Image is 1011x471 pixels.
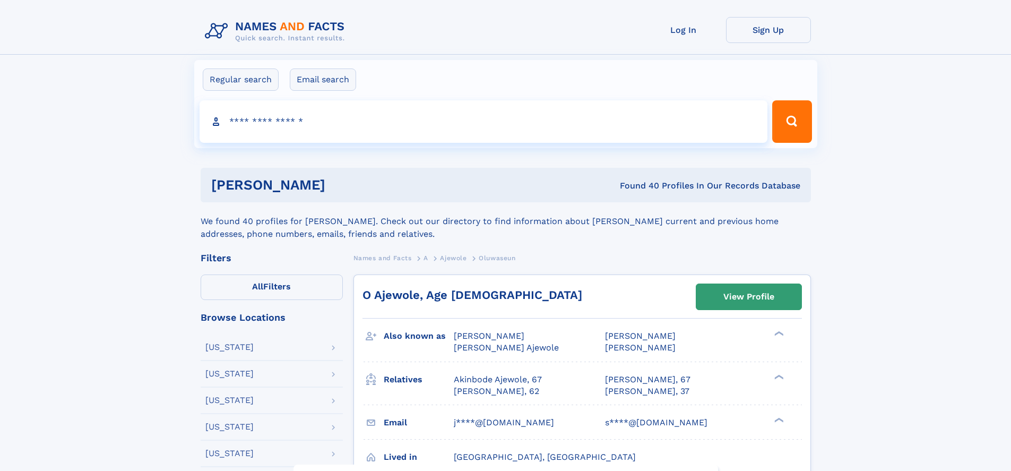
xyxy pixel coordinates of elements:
[772,416,784,423] div: ❯
[424,254,428,262] span: A
[772,100,811,143] button: Search Button
[211,178,473,192] h1: [PERSON_NAME]
[454,342,559,353] span: [PERSON_NAME] Ajewole
[205,423,254,431] div: [US_STATE]
[201,202,811,241] div: We found 40 profiles for [PERSON_NAME]. Check out our directory to find information about [PERSON...
[384,327,454,345] h3: Also known as
[362,288,582,302] a: O Ajewole, Age [DEMOGRAPHIC_DATA]
[605,386,689,397] a: [PERSON_NAME], 37
[696,284,801,310] a: View Profile
[440,254,466,262] span: Ajewole
[384,448,454,466] h3: Lived in
[454,374,542,386] a: Akinbode Ajewole, 67
[290,68,356,91] label: Email search
[726,17,811,43] a: Sign Up
[424,251,428,264] a: A
[479,254,515,262] span: Oluwaseun
[205,396,254,405] div: [US_STATE]
[205,343,254,352] div: [US_STATE]
[605,331,676,341] span: [PERSON_NAME]
[205,370,254,378] div: [US_STATE]
[454,386,539,397] a: [PERSON_NAME], 62
[252,281,263,292] span: All
[772,373,784,380] div: ❯
[641,17,726,43] a: Log In
[203,68,279,91] label: Regular search
[353,251,412,264] a: Names and Facts
[200,100,768,143] input: search input
[201,313,343,322] div: Browse Locations
[605,342,676,353] span: [PERSON_NAME]
[201,17,353,46] img: Logo Names and Facts
[772,330,784,337] div: ❯
[384,371,454,389] h3: Relatives
[454,452,636,462] span: [GEOGRAPHIC_DATA], [GEOGRAPHIC_DATA]
[201,253,343,263] div: Filters
[472,180,800,192] div: Found 40 Profiles In Our Records Database
[723,285,774,309] div: View Profile
[454,331,524,341] span: [PERSON_NAME]
[384,414,454,432] h3: Email
[205,449,254,458] div: [US_STATE]
[440,251,466,264] a: Ajewole
[605,374,690,386] a: [PERSON_NAME], 67
[201,275,343,300] label: Filters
